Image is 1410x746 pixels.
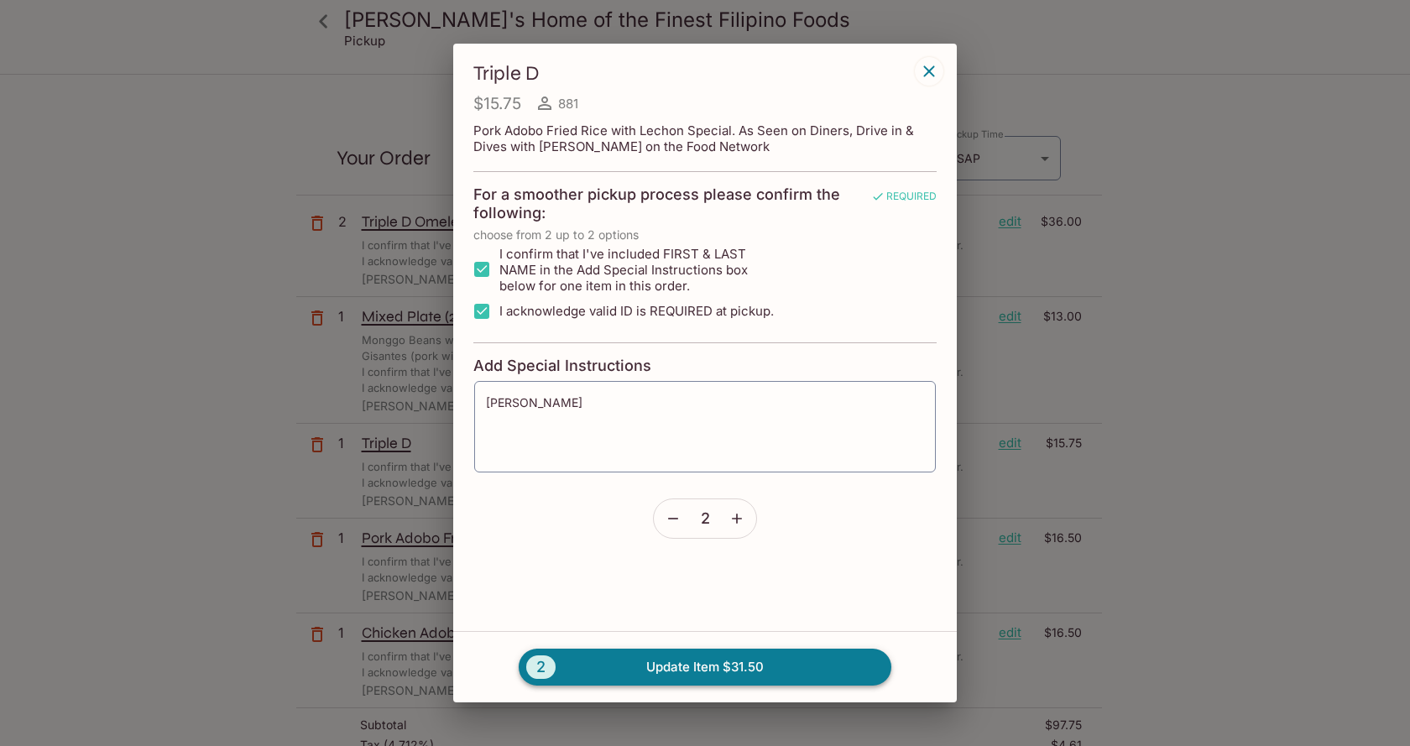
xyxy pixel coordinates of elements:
span: I confirm that I've included FIRST & LAST NAME in the Add Special Instructions box below for one ... [499,246,775,294]
h4: Add Special Instructions [473,357,937,375]
button: 2Update Item $31.50 [519,649,891,686]
h4: For a smoother pickup process please confirm the following: [473,185,869,222]
textarea: [PERSON_NAME] [486,394,924,458]
span: 2 [701,509,710,528]
span: I acknowledge valid ID is REQUIRED at pickup. [499,303,774,319]
p: choose from 2 up to 2 options [473,228,937,242]
p: Pork Adobo Fried Rice with Lechon Special. As Seen on Diners, Drive in & Dives with [PERSON_NAME]... [473,123,937,154]
span: REQUIRED [871,190,937,227]
h4: $15.75 [473,93,521,114]
span: 2 [526,655,556,679]
h3: Triple D [473,60,910,86]
span: 881 [558,96,578,112]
